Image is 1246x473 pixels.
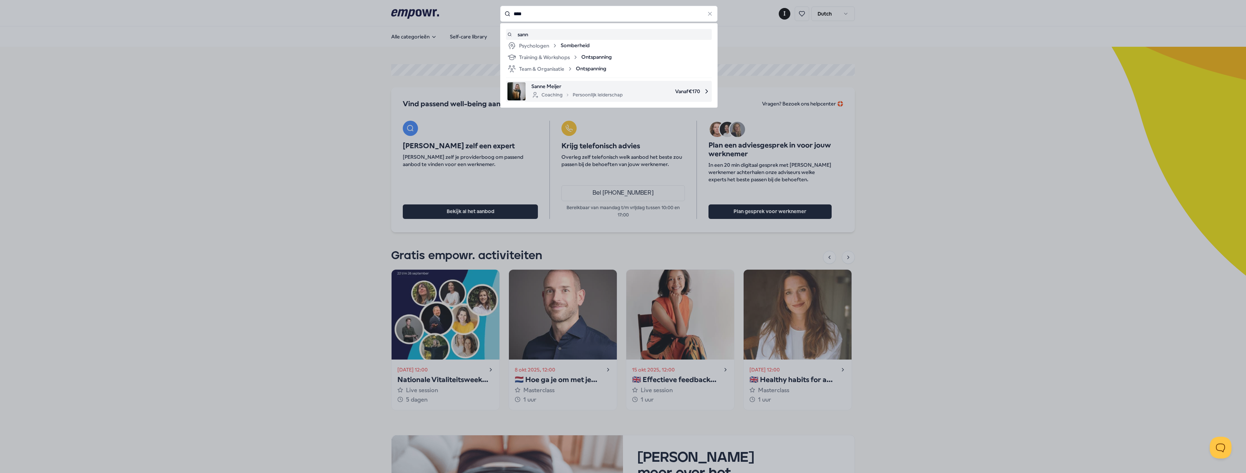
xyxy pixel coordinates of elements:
a: product imageSanne MeijerCoachingPersoonlijk leiderschapVanaf€170 [507,82,710,100]
span: Ontspanning [581,53,612,62]
a: PsychologenSomberheid [507,41,710,50]
span: Somberheid [561,41,590,50]
div: Psychologen [507,41,558,50]
div: Training & Workshops [507,53,578,62]
span: Vanaf € 170 [628,82,710,100]
a: Team & OrganisatieOntspanning [507,65,710,73]
img: product image [507,82,526,100]
span: Ontspanning [576,65,606,73]
a: sann [507,30,710,38]
input: Search for products, categories or subcategories [500,6,718,22]
iframe: Message [1096,298,1246,473]
div: Team & Organisatie [507,65,573,73]
span: Sanne Meijer [531,82,623,90]
a: Training & WorkshopsOntspanning [507,53,710,62]
div: Coaching Persoonlijk leiderschap [531,91,623,99]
